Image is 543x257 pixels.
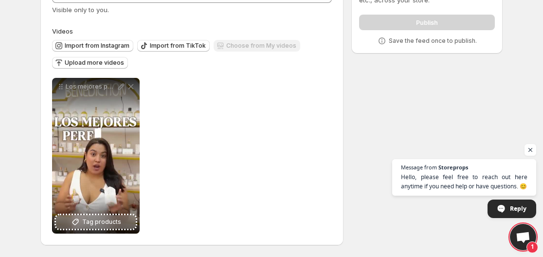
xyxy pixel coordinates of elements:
div: Los mejores perfumes al mejor precio Para acceder al descuento la compra debe ser directamente en... [52,78,140,234]
button: Tag products [56,215,136,229]
span: Storeprops [438,165,468,170]
a: Open chat [510,224,536,250]
span: Import from TikTok [150,42,206,50]
button: Import from TikTok [137,40,210,52]
span: Import from Instagram [65,42,129,50]
span: Visible only to you. [52,6,109,14]
span: Hello, please feel free to reach out here anytime if you need help or have questions. 😊 [401,172,527,191]
button: Import from Instagram [52,40,133,52]
p: Los mejores perfumes al mejor precio Para acceder al descuento la compra debe ser directamente en... [66,83,116,91]
button: Upload more videos [52,57,128,69]
span: Reply [510,200,526,217]
span: Upload more videos [65,59,124,67]
span: Tag products [82,217,121,227]
p: Save the feed once to publish. [389,37,477,45]
span: 1 [526,241,538,253]
span: Message from [401,165,437,170]
span: Videos [52,27,73,35]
